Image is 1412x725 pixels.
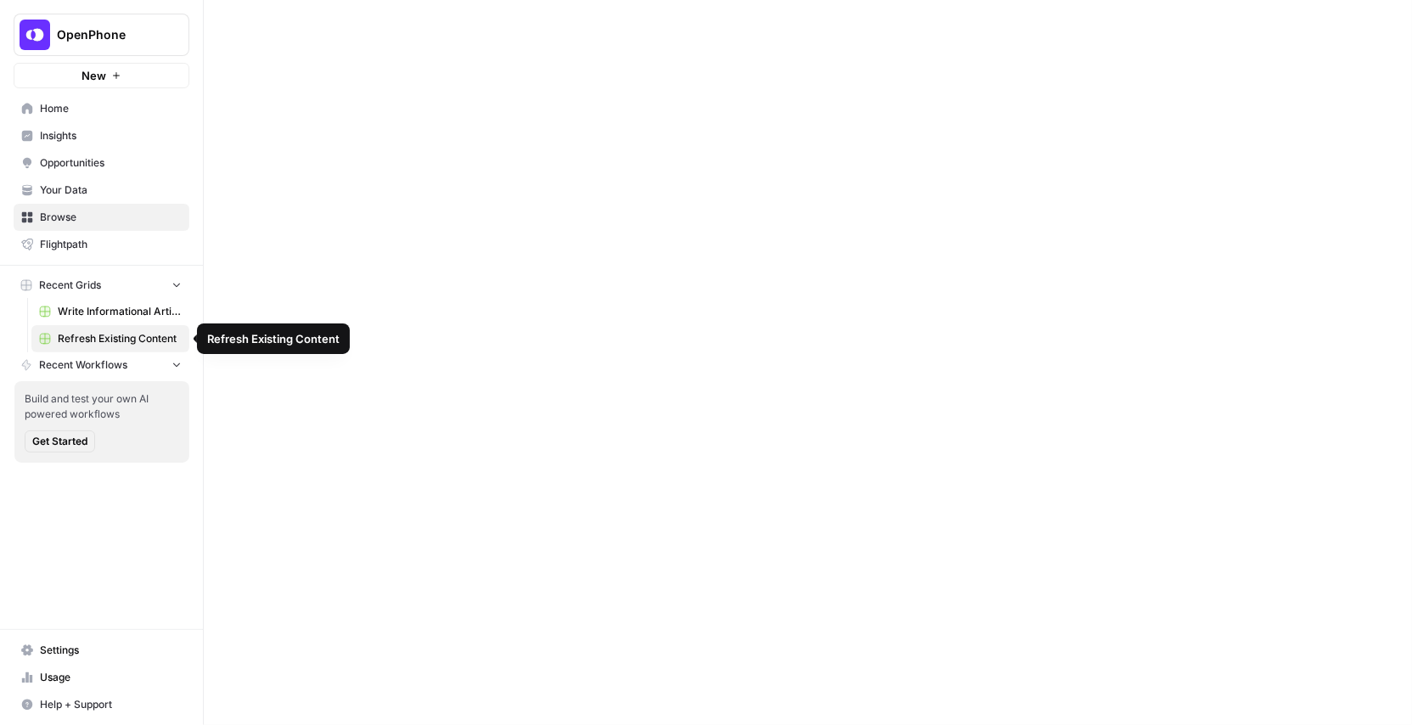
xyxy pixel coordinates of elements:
span: Settings [40,643,182,658]
a: Browse [14,204,189,231]
button: Recent Workflows [14,352,189,378]
span: Help + Support [40,697,182,712]
span: Refresh Existing Content [58,331,182,346]
span: Flightpath [40,237,182,252]
span: Write Informational Article [58,304,182,319]
span: Home [40,101,182,116]
span: Usage [40,670,182,685]
a: Refresh Existing Content [31,325,189,352]
span: New [82,67,106,84]
span: Insights [40,128,182,143]
button: Workspace: OpenPhone [14,14,189,56]
a: Insights [14,122,189,149]
img: OpenPhone Logo [20,20,50,50]
button: Recent Grids [14,273,189,298]
span: Recent Workflows [39,357,127,373]
span: Get Started [32,434,87,449]
span: Recent Grids [39,278,101,293]
a: Write Informational Article [31,298,189,325]
a: Flightpath [14,231,189,258]
span: OpenPhone [57,26,160,43]
a: Settings [14,637,189,664]
a: Your Data [14,177,189,204]
span: Browse [40,210,182,225]
a: Opportunities [14,149,189,177]
a: Usage [14,664,189,691]
a: Home [14,95,189,122]
button: Help + Support [14,691,189,718]
button: New [14,63,189,88]
span: Build and test your own AI powered workflows [25,391,179,422]
span: Opportunities [40,155,182,171]
button: Get Started [25,430,95,452]
span: Your Data [40,183,182,198]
